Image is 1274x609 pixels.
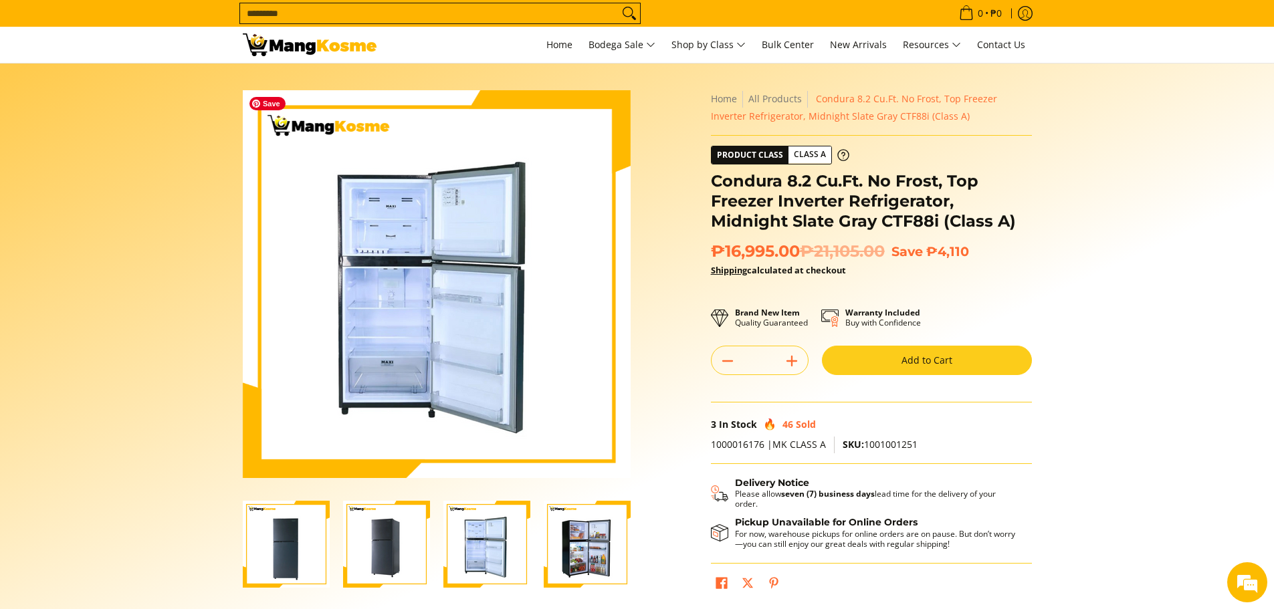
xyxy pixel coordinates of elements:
[788,146,831,163] span: Class A
[748,92,802,105] a: All Products
[711,90,1032,125] nav: Breadcrumbs
[711,92,737,105] a: Home
[782,418,793,431] span: 46
[343,501,430,588] img: Condura 8.2 Cu.Ft. No Frost, Top Freezer Inverter Refrigerator, Midnight Slate Gray CTF88i (Class...
[711,418,716,431] span: 3
[896,27,968,63] a: Resources
[711,264,747,276] a: Shipping
[243,501,330,588] img: Condura 8.2 Cu.Ft. No Frost, Top Freezer Inverter Refrigerator, Midnight Slate Gray CTF88i (Class...
[781,488,875,499] strong: seven (7) business days
[891,243,923,259] span: Save
[443,501,530,588] img: Condura 8.2 Cu.Ft. No Frost, Top Freezer Inverter Refrigerator, Midnight Slate Gray CTF88i (Class...
[619,3,640,23] button: Search
[735,308,808,328] p: Quality Guaranteed
[735,477,809,489] strong: Delivery Notice
[711,438,826,451] span: 1000016176 |MK CLASS A
[988,9,1004,18] span: ₱0
[544,501,631,588] img: Condura 8.2 Cu.Ft. No Frost, Top Freezer Inverter Refrigerator, Midnight Slate Gray CTF88i (Class...
[711,146,849,164] a: Product Class Class A
[970,27,1032,63] a: Contact Us
[540,27,579,63] a: Home
[796,418,816,431] span: Sold
[800,241,885,261] del: ₱21,105.00
[546,38,572,51] span: Home
[764,574,783,596] a: Pin on Pinterest
[671,37,746,53] span: Shop by Class
[582,27,662,63] a: Bodega Sale
[738,574,757,596] a: Post on X
[711,171,1032,231] h1: Condura 8.2 Cu.Ft. No Frost, Top Freezer Inverter Refrigerator, Midnight Slate Gray CTF88i (Class A)
[711,264,846,276] strong: calculated at checkout
[755,27,821,63] a: Bulk Center
[843,438,918,451] span: 1001001251
[903,37,961,53] span: Resources
[711,241,885,261] span: ₱16,995.00
[845,307,920,318] strong: Warranty Included
[243,90,631,478] img: Condura 8.2 Cu.Ft. No Frost, Top Freezer Inverter Refrigerator, Midnight Slate Gray CTF88i (Class A)
[589,37,655,53] span: Bodega Sale
[711,477,1019,509] button: Shipping & Delivery
[976,9,985,18] span: 0
[735,529,1019,549] p: For now, warehouse pickups for online orders are on pause. But don’t worry—you can still enjoy ou...
[762,38,814,51] span: Bulk Center
[735,307,800,318] strong: Brand New Item
[823,27,893,63] a: New Arrivals
[712,574,731,596] a: Share on Facebook
[735,516,918,528] strong: Pickup Unavailable for Online Orders
[830,38,887,51] span: New Arrivals
[243,33,377,56] img: Condura 8.2 Cu.Ft. No Frost, Top Freezer Inverter Refrigerator, Midnig | Mang Kosme
[719,418,757,431] span: In Stock
[712,146,788,164] span: Product Class
[390,27,1032,63] nav: Main Menu
[926,243,969,259] span: ₱4,110
[843,438,864,451] span: SKU:
[822,346,1032,375] button: Add to Cart
[845,308,921,328] p: Buy with Confidence
[249,97,286,110] span: Save
[665,27,752,63] a: Shop by Class
[712,350,744,372] button: Subtract
[735,489,1019,509] p: Please allow lead time for the delivery of your order.
[955,6,1006,21] span: •
[977,38,1025,51] span: Contact Us
[776,350,808,372] button: Add
[711,92,997,122] span: Condura 8.2 Cu.Ft. No Frost, Top Freezer Inverter Refrigerator, Midnight Slate Gray CTF88i (Class A)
